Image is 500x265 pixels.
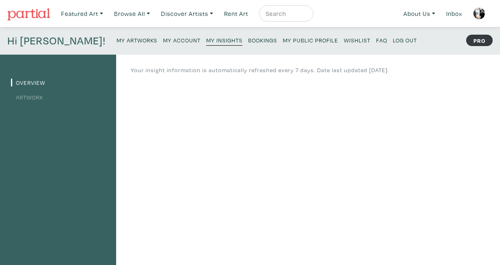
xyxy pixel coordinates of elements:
[206,34,242,46] a: My Insights
[466,35,493,46] strong: PRO
[220,5,252,22] a: Rent Art
[57,5,107,22] a: Featured Art
[393,36,417,44] small: Log Out
[117,36,157,44] small: My Artworks
[283,34,338,45] a: My Public Profile
[400,5,439,22] a: About Us
[157,5,217,22] a: Discover Artists
[344,34,370,45] a: Wishlist
[110,5,154,22] a: Browse All
[131,66,389,75] p: Your insight information is automatically refreshed every 7 days. Date last updated [DATE].
[344,36,370,44] small: Wishlist
[11,79,45,86] a: Overview
[265,9,306,19] input: Search
[473,7,485,20] img: phpThumb.php
[376,34,387,45] a: FAQ
[376,36,387,44] small: FAQ
[7,34,106,47] h4: Hi [PERSON_NAME]!
[248,36,277,44] small: Bookings
[283,36,338,44] small: My Public Profile
[443,5,466,22] a: Inbox
[393,34,417,45] a: Log Out
[11,93,43,101] a: Artwork
[163,36,200,44] small: My Account
[206,36,242,44] small: My Insights
[163,34,200,45] a: My Account
[117,34,157,45] a: My Artworks
[248,34,277,45] a: Bookings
